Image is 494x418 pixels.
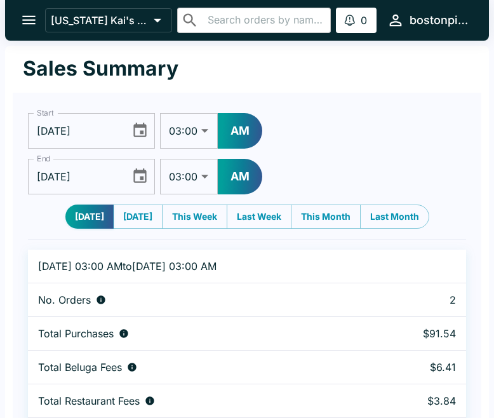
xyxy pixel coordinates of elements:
[113,205,163,229] button: [DATE]
[126,163,154,190] button: Choose date, selected date is Sep 1, 2025
[227,205,291,229] button: Last Week
[410,13,469,28] div: bostonpizza
[218,159,262,194] button: AM
[37,107,53,118] label: Start
[37,153,51,164] label: End
[38,361,122,374] p: Total Beluga Fees
[28,159,121,194] input: mm/dd/yyyy
[378,361,456,374] p: $6.41
[28,113,121,149] input: mm/dd/yyyy
[218,113,262,149] button: AM
[38,260,357,273] p: [DATE] 03:00 AM to [DATE] 03:00 AM
[38,293,357,306] div: Number of orders placed
[378,327,456,340] p: $91.54
[378,293,456,306] p: 2
[38,394,140,407] p: Total Restaurant Fees
[38,327,357,340] div: Aggregate order subtotals
[38,293,91,306] p: No. Orders
[13,4,45,36] button: open drawer
[126,117,154,144] button: Choose date, selected date is Aug 31, 2025
[23,56,178,81] h1: Sales Summary
[291,205,361,229] button: This Month
[65,205,114,229] button: [DATE]
[38,361,357,374] div: Fees paid by diners to Beluga
[361,14,367,27] p: 0
[360,205,429,229] button: Last Month
[51,14,149,27] p: [US_STATE] Kai's Boston Pizza
[204,11,325,29] input: Search orders by name or phone number
[382,6,474,34] button: bostonpizza
[378,394,456,407] p: $3.84
[38,327,114,340] p: Total Purchases
[162,205,227,229] button: This Week
[38,394,357,407] div: Fees paid by diners to restaurant
[45,8,172,32] button: [US_STATE] Kai's Boston Pizza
